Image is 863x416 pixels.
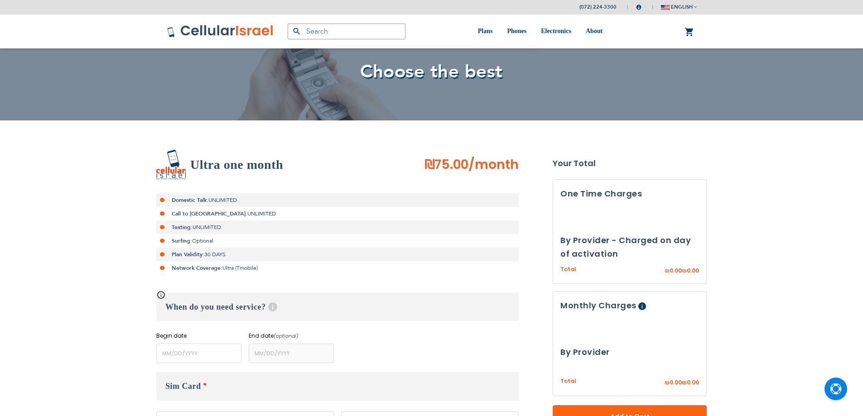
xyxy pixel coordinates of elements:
h2: Ultra one month [190,156,283,174]
strong: Domestic Talk: [172,196,208,204]
span: Choose the best [360,59,503,84]
input: MM/DD/YYYY [249,344,334,363]
strong: Your Total [553,157,707,170]
h3: One Time Charges [560,187,699,201]
li: 30 DAYS [156,248,519,261]
span: Sim Card [165,382,201,391]
img: Ultra one month [156,150,186,180]
i: (optional) [274,332,299,339]
label: End date [249,332,334,340]
li: UNLIMITED [156,207,519,220]
span: ₪ [665,267,670,275]
a: Electronics [541,14,571,48]
span: ₪75.00 [424,156,468,173]
li: Optional [156,234,519,248]
h3: By Provider - Charged on day of activation [560,234,699,261]
strong: Plan Validity: [172,251,204,258]
span: ₪ [665,379,670,387]
span: Help [638,303,646,311]
span: 0.00 [687,379,699,387]
a: (072) 224-3300 [579,4,617,10]
strong: Network Coverage: [172,264,222,272]
span: 0.00 [687,267,699,274]
span: ₪ [682,379,687,387]
img: Cellular Israel Logo [167,24,274,38]
strong: Call to [GEOGRAPHIC_DATA]: [172,210,247,217]
li: UNLIMITED [156,193,519,207]
span: About [586,28,603,34]
h3: When do you need service? [156,293,519,321]
span: Total [560,265,576,274]
a: Plans [478,14,493,48]
h3: By Provider [560,346,699,359]
li: UNLIMITED [156,220,519,234]
span: Total [560,378,576,386]
button: english [661,0,697,14]
li: Ultra (Tmobile) [156,261,519,275]
input: Search [288,24,405,39]
span: Electronics [541,28,571,34]
span: 0.00 [670,379,682,387]
a: About [586,14,603,48]
span: Plans [478,28,493,34]
strong: Texting: [172,224,193,231]
label: Begin date [156,332,241,340]
strong: Surfing: [172,237,192,244]
span: Help [268,302,277,311]
span: 0.00 [670,267,682,274]
span: /month [468,156,519,174]
span: ₪ [682,267,687,275]
span: Monthly Charges [560,300,636,311]
span: Phones [507,28,526,34]
a: Phones [507,14,526,48]
input: MM/DD/YYYY [156,344,241,363]
img: english [661,5,670,10]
